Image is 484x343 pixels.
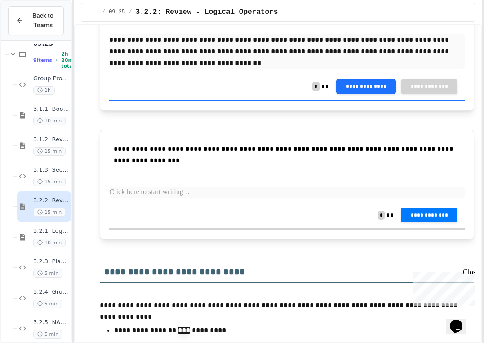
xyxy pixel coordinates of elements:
[109,9,125,16] span: 09.25
[33,105,69,113] span: 3.1.1: Booleans
[33,258,69,265] span: 3.2.3: Play Basketball
[33,300,62,308] span: 5 min
[56,56,58,64] span: •
[129,9,132,16] span: /
[102,9,105,16] span: /
[33,227,69,235] span: 3.2.1: Logical Operators
[33,239,66,247] span: 10 min
[33,57,52,63] span: 9 items
[446,307,475,334] iframe: chat widget
[135,7,278,17] span: 3.2.2: Review - Logical Operators
[89,9,98,16] span: ...
[33,288,69,296] span: 3.2.4: Grocery List
[61,51,74,69] span: 2h 20m total
[33,166,69,174] span: 3.1.3: Secret Access
[33,319,69,326] span: 3.2.5: NAND, NOR, XOR
[33,75,69,82] span: Group Project - Mad Libs
[409,268,475,306] iframe: chat widget
[33,136,69,143] span: 3.1.2: Review - Booleans
[33,330,62,339] span: 5 min
[4,4,62,57] div: Chat with us now!Close
[33,147,66,156] span: 15 min
[33,208,66,217] span: 15 min
[8,6,64,35] button: Back to Teams
[33,86,55,95] span: 1h
[33,197,69,204] span: 3.2.2: Review - Logical Operators
[33,117,66,125] span: 10 min
[33,178,66,186] span: 15 min
[33,269,62,278] span: 5 min
[29,11,56,30] span: Back to Teams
